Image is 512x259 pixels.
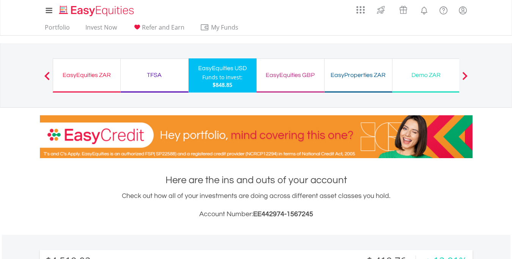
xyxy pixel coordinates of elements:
[261,70,320,80] div: EasyEquities GBP
[397,70,455,80] div: Demo ZAR
[56,2,137,17] a: Home page
[42,24,73,35] a: Portfolio
[397,4,410,16] img: vouchers-v2.svg
[434,2,453,17] a: FAQ's and Support
[58,5,137,17] img: EasyEquities_Logo.png
[457,75,473,83] button: Next
[375,4,387,16] img: thrive-v2.svg
[129,24,187,35] a: Refer and Earn
[392,2,414,16] a: Vouchers
[202,74,243,81] div: Funds to invest:
[213,81,232,88] span: $848.85
[142,23,184,31] span: Refer and Earn
[253,210,313,218] span: EE442974-1567245
[40,173,473,187] h1: Here are the ins and outs of your account
[200,22,250,32] span: My Funds
[40,191,473,220] div: Check out how all of your investments are doing across different asset classes you hold.
[414,2,434,17] a: Notifications
[40,115,473,158] img: EasyCredit Promotion Banner
[453,2,473,19] a: My Profile
[351,2,370,14] a: AppsGrid
[39,75,55,83] button: Previous
[82,24,120,35] a: Invest Now
[40,209,473,220] h3: Account Number:
[193,63,252,74] div: EasyEquities USD
[329,70,388,80] div: EasyProperties ZAR
[58,70,116,80] div: EasyEquities ZAR
[356,6,365,14] img: grid-menu-icon.svg
[125,70,184,80] div: TFSA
